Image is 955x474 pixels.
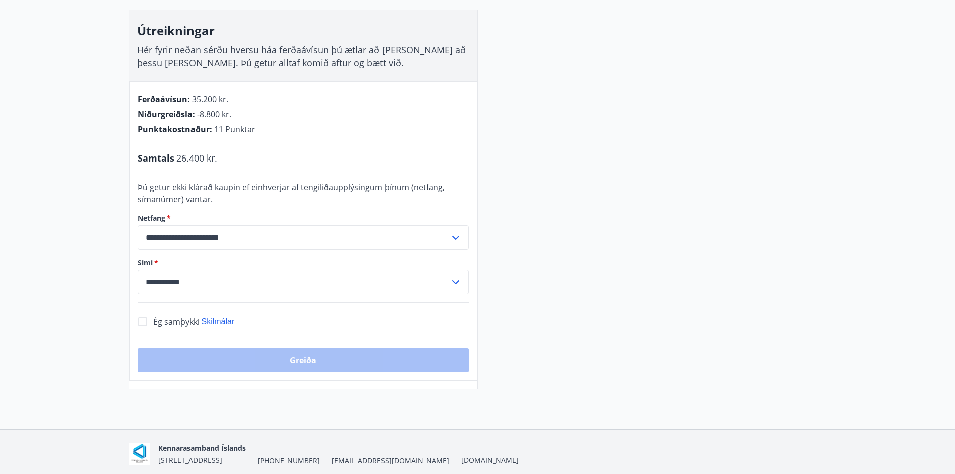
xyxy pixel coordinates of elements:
[158,443,246,453] span: Kennarasamband Íslands
[153,316,200,327] span: Ég samþykki
[138,213,469,223] label: Netfang
[202,317,235,326] span: Skilmálar
[137,22,469,39] h3: Útreikningar
[129,443,150,465] img: AOgasd1zjyUWmx8qB2GFbzp2J0ZxtdVPFY0E662R.png
[176,151,217,165] span: 26.400 kr.
[138,94,190,105] span: Ferðaávísun :
[138,109,195,120] span: Niðurgreiðsla :
[332,456,449,466] span: [EMAIL_ADDRESS][DOMAIN_NAME]
[202,316,235,327] button: Skilmálar
[197,109,231,120] span: -8.800 kr.
[258,456,320,466] span: [PHONE_NUMBER]
[138,124,212,135] span: Punktakostnaður :
[138,151,174,165] span: Samtals
[138,182,445,205] span: Þú getur ekki klárað kaupin ef einhverjar af tengiliðaupplýsingum þínum (netfang, símanúmer) vantar.
[214,124,255,135] span: 11 Punktar
[138,258,469,268] label: Sími
[192,94,228,105] span: 35.200 kr.
[461,455,519,465] a: [DOMAIN_NAME]
[137,44,466,69] span: Hér fyrir neðan sérðu hversu háa ferðaávísun þú ætlar að [PERSON_NAME] að þessu [PERSON_NAME]. Þú...
[158,455,222,465] span: [STREET_ADDRESS]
